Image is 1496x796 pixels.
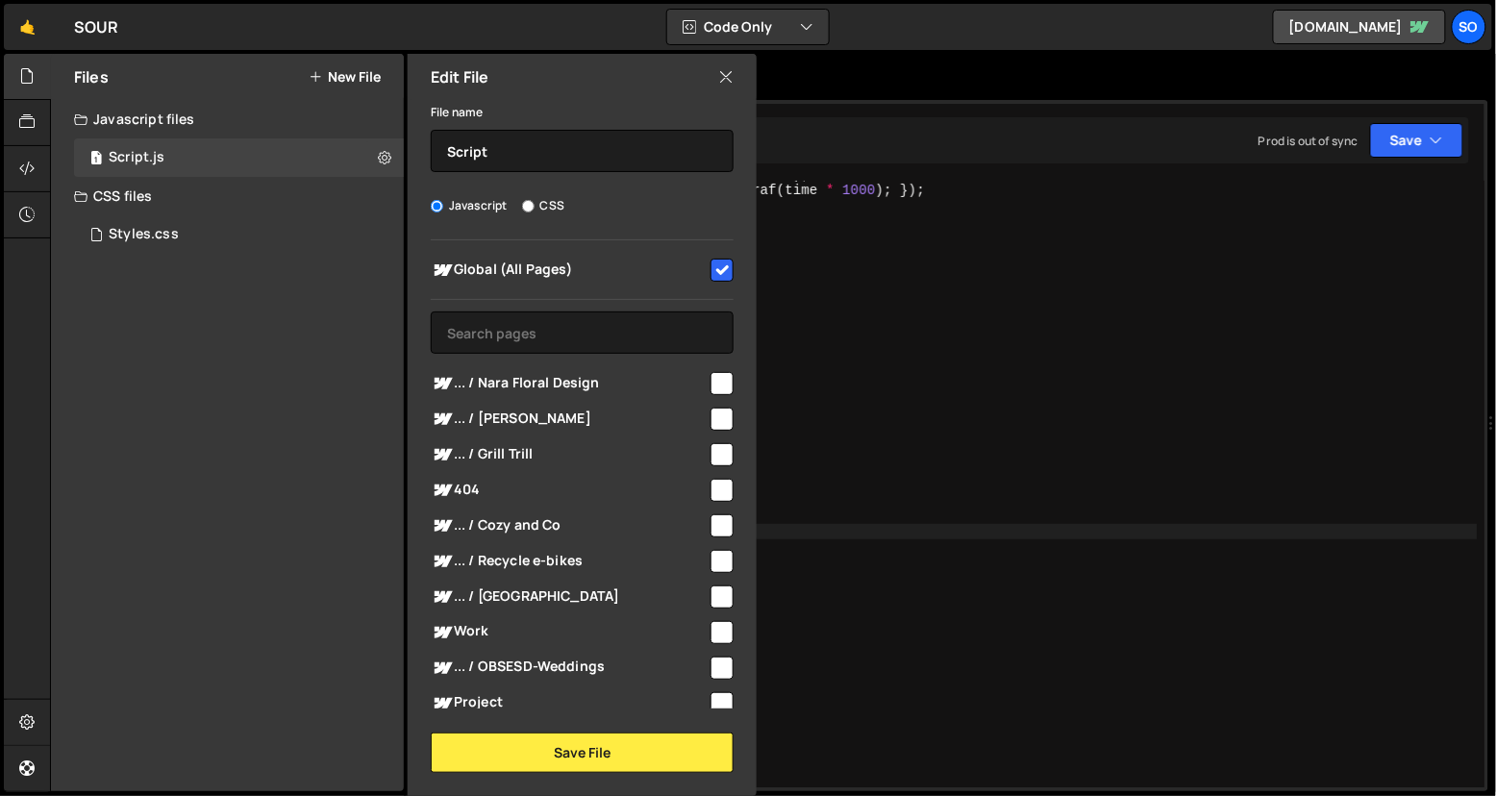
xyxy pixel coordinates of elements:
div: 15904/42443.js [74,138,404,177]
label: CSS [522,196,564,215]
button: Save File [431,733,734,773]
div: 15904/43115.css [74,215,404,254]
span: Project [431,692,708,715]
span: ... / [PERSON_NAME] [431,408,708,431]
button: New File [309,69,381,85]
span: 404 [431,479,708,502]
span: Global (All Pages) [431,259,708,282]
div: Styles.css [109,226,179,243]
span: Work [431,621,708,644]
a: SO [1452,10,1486,44]
span: ... / OBSESD-Weddings [431,657,708,680]
span: 1 [90,152,102,167]
input: Name [431,130,734,172]
input: CSS [522,200,535,212]
span: ... / Grill Trill [431,443,708,466]
div: Prod is out of sync [1259,133,1359,149]
span: ... / Recycle e-bikes [431,550,708,573]
div: CSS files [51,177,404,215]
input: Search pages [431,311,734,354]
span: ... / Cozy and Co [431,514,708,537]
span: ... / [GEOGRAPHIC_DATA] [431,585,708,609]
button: Code Only [667,10,829,44]
input: Javascript [431,200,443,212]
a: 🤙 [4,4,51,50]
h2: Files [74,66,109,87]
div: Script.js [109,149,164,166]
div: SOUR [74,15,119,38]
button: Save [1370,123,1463,158]
a: [DOMAIN_NAME] [1273,10,1446,44]
div: Javascript files [51,100,404,138]
h2: Edit File [431,66,488,87]
span: ... / Nara Floral Design [431,372,708,395]
label: Javascript [431,196,508,215]
label: File name [431,103,483,122]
